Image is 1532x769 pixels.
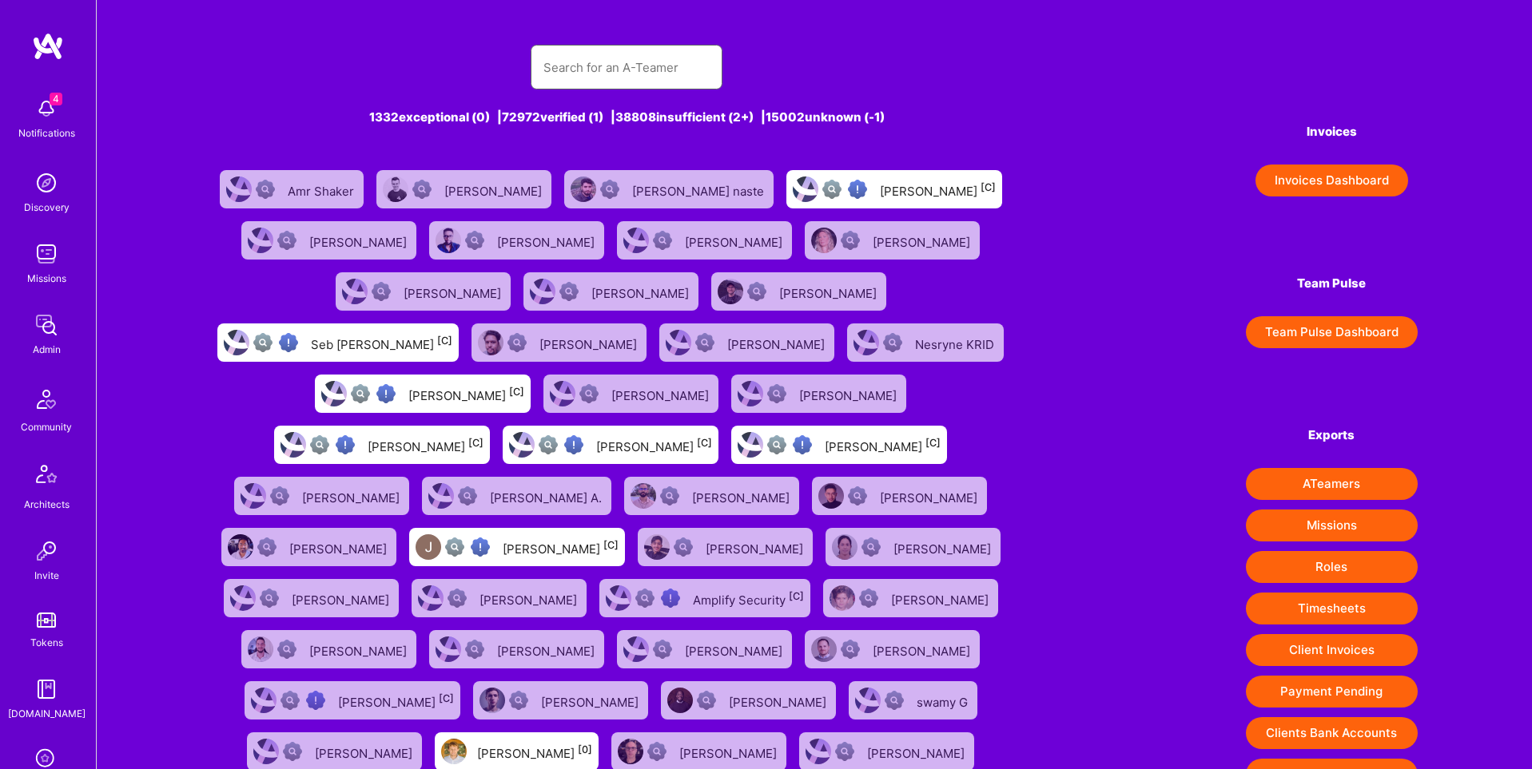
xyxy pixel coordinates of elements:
[825,434,941,455] div: [PERSON_NAME]
[405,573,593,624] a: User AvatarNot Scrubbed[PERSON_NAME]
[692,486,793,506] div: [PERSON_NAME]
[661,589,680,608] img: High Potential User
[635,589,655,608] img: Not fully vetted
[550,381,575,406] img: User Avatar
[283,742,302,761] img: Not Scrubbed
[329,266,517,317] a: User AvatarNot Scrubbed[PERSON_NAME]
[251,688,277,713] img: User Avatar
[372,282,391,301] img: Not Scrubbed
[479,688,505,713] img: User Avatar
[873,639,973,660] div: [PERSON_NAME]
[235,624,423,675] a: User AvatarNot Scrubbed[PERSON_NAME]
[444,179,545,200] div: [PERSON_NAME]
[695,333,714,352] img: Not Scrubbed
[880,486,981,506] div: [PERSON_NAME]
[893,537,994,557] div: [PERSON_NAME]
[817,573,1005,624] a: User AvatarNot Scrubbed[PERSON_NAME]
[1246,276,1418,291] h4: Team Pulse
[412,180,432,199] img: Not Scrubbed
[631,521,819,573] a: User AvatarNot Scrubbed[PERSON_NAME]
[24,496,70,513] div: Architects
[376,384,396,403] img: High Potential User
[471,537,490,557] img: High Potential User
[1246,634,1418,666] button: Client Invoices
[666,330,691,355] img: User Avatar
[34,567,59,584] div: Invite
[793,435,812,454] img: High Potential User
[509,432,535,458] img: User Avatar
[706,537,806,557] div: [PERSON_NAME]
[915,332,997,353] div: Nesryne KRID
[309,639,410,660] div: [PERSON_NAME]
[428,483,454,509] img: User Avatar
[253,739,279,764] img: User Avatar
[981,181,996,193] sup: [C]
[496,419,725,470] a: User AvatarNot fully vettedHigh Potential User[PERSON_NAME][C]
[891,588,992,608] div: [PERSON_NAME]
[539,435,558,454] img: Not fully vetted
[423,624,611,675] a: User AvatarNot Scrubbed[PERSON_NAME]
[279,333,298,352] img: High Potential User
[224,330,249,355] img: User Avatar
[437,335,452,347] sup: [C]
[50,93,62,105] span: 4
[697,437,712,449] sup: [C]
[418,585,444,611] img: User Avatar
[835,742,854,761] img: Not Scrubbed
[1255,165,1408,196] button: Invoices Dashboard
[543,47,710,88] input: Search for an A-Teamer
[571,176,596,202] img: User Avatar
[727,332,828,353] div: [PERSON_NAME]
[338,690,454,711] div: [PERSON_NAME]
[289,537,390,557] div: [PERSON_NAME]
[660,486,679,505] img: Not Scrubbed
[579,384,599,403] img: Not Scrubbed
[862,537,881,557] img: Not Scrubbed
[725,368,913,419] a: User AvatarNot Scrubbed[PERSON_NAME]
[467,675,655,726] a: User AvatarNot Scrubbed[PERSON_NAME]
[767,384,786,403] img: Not Scrubbed
[631,483,656,509] img: User Avatar
[685,639,786,660] div: [PERSON_NAME]
[351,384,370,403] img: Not fully vetted
[925,437,941,449] sup: [C]
[509,386,524,398] sup: [C]
[1246,316,1418,348] button: Team Pulse Dashboard
[806,470,993,521] a: User AvatarNot Scrubbed[PERSON_NAME]
[873,230,973,251] div: [PERSON_NAME]
[309,230,410,251] div: [PERSON_NAME]
[818,483,844,509] img: User Avatar
[647,742,667,761] img: Not Scrubbed
[830,585,855,611] img: User Avatar
[718,279,743,304] img: User Avatar
[497,230,598,251] div: [PERSON_NAME]
[537,368,725,419] a: User AvatarNot Scrubbed[PERSON_NAME]
[855,688,881,713] img: User Avatar
[1246,676,1418,708] button: Payment Pending
[228,470,416,521] a: User AvatarNot Scrubbed[PERSON_NAME]
[841,640,860,659] img: Not Scrubbed
[441,739,467,764] img: User Avatar
[729,690,830,711] div: [PERSON_NAME]
[268,419,496,470] a: User AvatarNot fully vettedHigh Potential User[PERSON_NAME][C]
[789,590,804,602] sup: [C]
[308,368,537,419] a: User AvatarNot fully vettedHigh Potential User[PERSON_NAME][C]
[336,435,355,454] img: High Potential User
[241,483,266,509] img: User Avatar
[465,640,484,659] img: Not Scrubbed
[383,176,408,202] img: User Avatar
[439,692,454,704] sup: [C]
[32,32,64,61] img: logo
[517,266,705,317] a: User AvatarNot Scrubbed[PERSON_NAME]
[859,589,878,608] img: Not Scrubbed
[885,691,904,710] img: Not Scrubbed
[228,534,253,560] img: User Avatar
[370,164,558,215] a: User AvatarNot Scrubbed[PERSON_NAME]
[277,640,296,659] img: Not Scrubbed
[1246,428,1418,442] h4: Exports
[1246,593,1418,624] button: Timesheets
[632,179,767,200] div: [PERSON_NAME] naste
[24,199,70,216] div: Discovery
[793,176,818,202] img: User Avatar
